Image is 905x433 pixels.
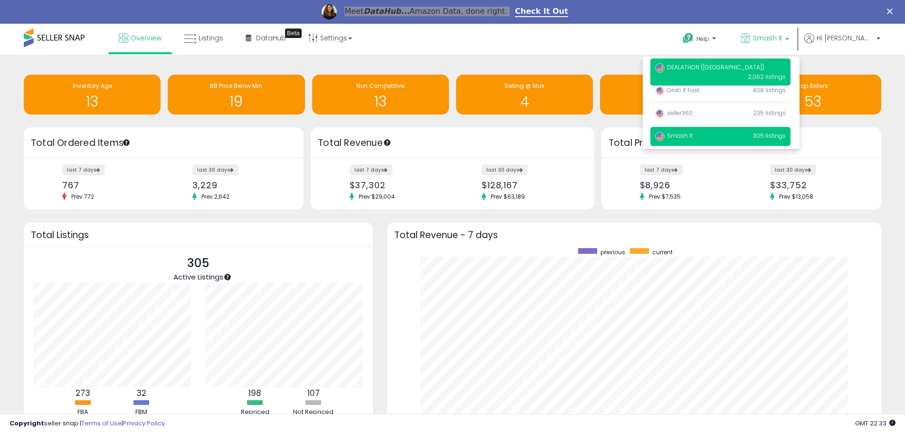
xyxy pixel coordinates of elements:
div: 3,229 [192,180,287,190]
label: last 30 days [770,164,816,175]
label: last 7 days [350,164,392,175]
a: Listings [177,24,230,52]
span: DEALATHON ([GEOGRAPHIC_DATA]) [655,63,764,71]
label: last 30 days [192,164,238,175]
span: Grab it Fast [655,86,699,94]
h3: Total Revenue - 7 days [394,231,874,239]
div: Repriced [227,408,284,417]
a: DataHub [238,24,293,52]
a: Non Competitive 13 [312,75,449,115]
a: Privacy Policy [123,419,165,428]
span: Selling @ Max [505,82,544,90]
div: Tooltip anchor [285,29,302,38]
span: 2025-09-9 22:33 GMT [855,419,895,428]
a: Check It Out [515,7,568,17]
h3: Total Revenue [318,136,587,150]
span: Non Competitive [356,82,404,90]
label: last 7 days [640,164,683,175]
h3: Total Listings [31,231,366,239]
span: current [652,248,673,256]
strong: Copyright [10,419,44,428]
h1: 13 [317,94,444,109]
span: Prev: $7,535 [644,192,686,201]
span: Prev: 2,642 [197,192,234,201]
a: BB Price Below Min 19 [168,75,305,115]
div: seller snap | | [10,419,165,428]
div: $33,752 [770,180,865,190]
a: Needs to Reprice 0 [600,75,737,115]
div: Tooltip anchor [383,138,391,147]
span: Prev: 772 [67,192,99,201]
span: Prev: $29,004 [354,192,400,201]
a: Help [675,25,725,55]
i: Get Help [682,32,694,44]
a: Overview [112,24,169,52]
span: 408 listings [753,86,786,94]
a: Settings [301,24,359,52]
span: Inventory Age [73,82,112,90]
b: 198 [248,387,261,399]
img: Profile image for Georgie [322,4,337,19]
h3: Total Profit [609,136,874,150]
span: 305 listings [753,132,786,140]
div: Tooltip anchor [122,138,131,147]
b: 107 [307,387,320,399]
h1: 13 [29,94,156,109]
div: Meet Amazon Data, done right. [344,7,507,16]
b: 32 [136,387,146,399]
img: usa.png [655,86,665,96]
div: Tooltip anchor [223,273,232,281]
h3: Total Ordered Items [31,136,296,150]
a: Inventory Age 13 [24,75,161,115]
span: Listings [199,33,223,43]
i: DataHub... [363,7,410,16]
label: last 7 days [62,164,105,175]
span: 235 listings [753,109,786,117]
span: DataHub [256,33,286,43]
h1: 19 [172,94,300,109]
span: Smash It [655,132,693,140]
div: Not Repriced [285,408,342,417]
div: Close [887,9,896,14]
img: usa.png [655,63,665,73]
div: $128,167 [482,180,578,190]
span: Top Sellers [797,82,828,90]
label: last 30 days [482,164,528,175]
div: $8,926 [640,180,734,190]
span: Active Listings [173,272,223,282]
span: Smash It [753,33,782,43]
div: 767 [62,180,157,190]
img: usa.png [655,109,665,118]
a: Selling @ Max 4 [456,75,593,115]
h1: 53 [749,94,876,109]
span: 2,062 listings [748,73,786,81]
span: Prev: $63,189 [486,192,530,201]
div: $37,302 [350,180,446,190]
a: Terms of Use [81,419,122,428]
div: FBM [113,408,170,417]
span: Prev: $13,058 [774,192,818,201]
a: Hi [PERSON_NAME] [804,33,880,55]
a: Top Sellers 53 [744,75,881,115]
b: 273 [76,387,90,399]
span: seller360 [655,109,693,117]
span: Overview [131,33,162,43]
img: usa.png [655,132,665,141]
p: 305 [173,254,223,272]
span: BB Price Below Min [210,82,262,90]
span: Help [696,35,709,43]
div: FBA [55,408,112,417]
h1: 4 [461,94,588,109]
span: Hi [PERSON_NAME] [817,33,874,43]
span: previous [600,248,625,256]
a: Smash It [734,24,796,55]
h1: 0 [605,94,732,109]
